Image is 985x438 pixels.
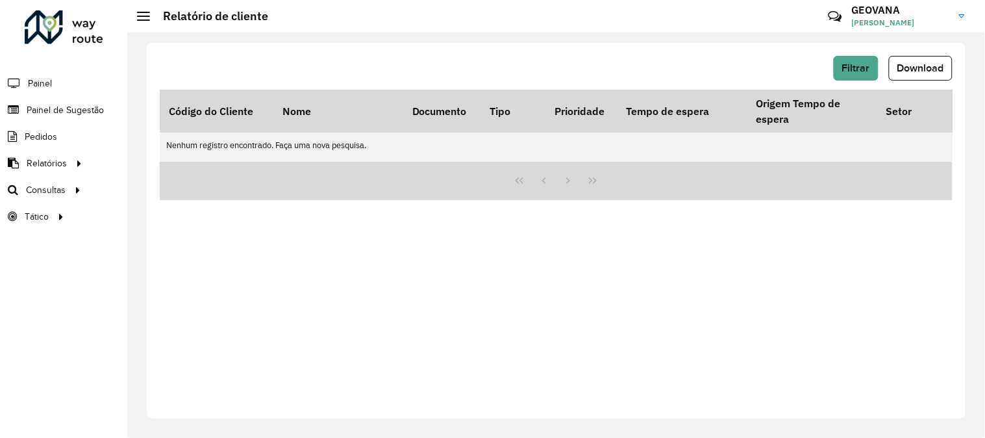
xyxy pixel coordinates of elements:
[821,3,849,31] a: Contato Rápido
[27,103,104,117] span: Painel de Sugestão
[26,183,66,197] span: Consultas
[842,62,870,73] span: Filtrar
[27,157,67,170] span: Relatórios
[617,90,747,133] th: Tempo de espera
[889,56,953,81] button: Download
[28,77,52,90] span: Painel
[852,4,949,16] h3: GEOVANA
[834,56,879,81] button: Filtrar
[25,130,57,144] span: Pedidos
[273,90,403,133] th: Nome
[852,17,949,29] span: [PERSON_NAME]
[747,90,877,133] th: Origem Tempo de espera
[403,90,481,133] th: Documento
[481,90,546,133] th: Tipo
[546,90,617,133] th: Prioridade
[160,90,273,133] th: Código do Cliente
[150,9,268,23] h2: Relatório de cliente
[25,210,49,224] span: Tático
[897,62,944,73] span: Download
